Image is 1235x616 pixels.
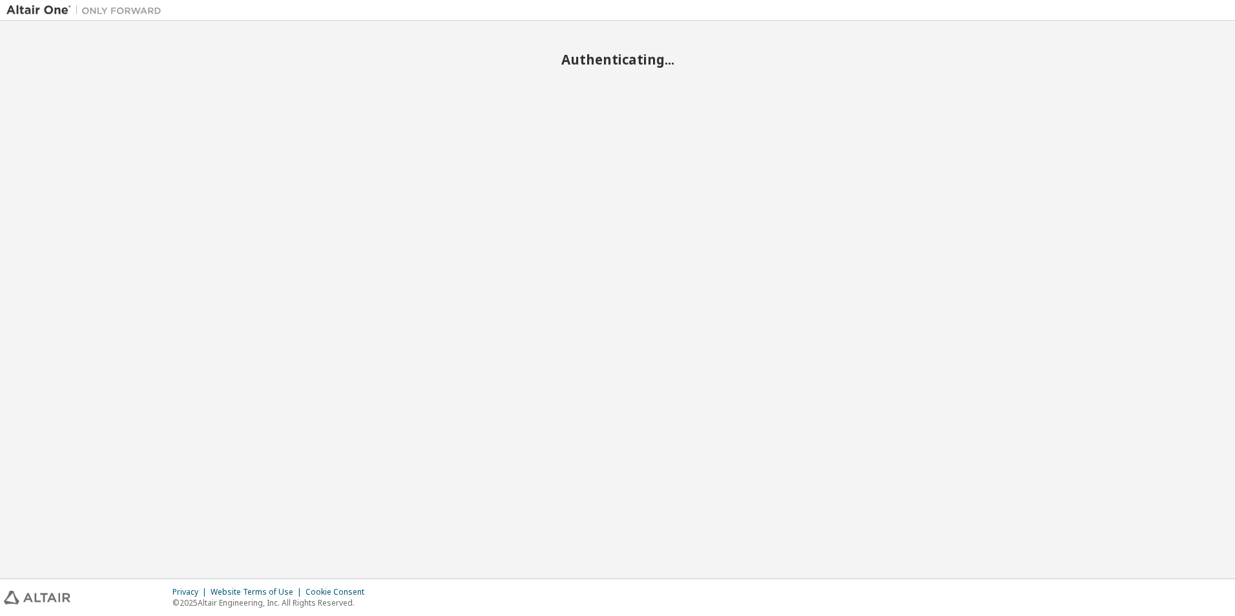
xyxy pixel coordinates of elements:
div: Privacy [172,587,211,597]
p: © 2025 Altair Engineering, Inc. All Rights Reserved. [172,597,372,608]
img: altair_logo.svg [4,591,70,604]
div: Website Terms of Use [211,587,306,597]
img: Altair One [6,4,168,17]
div: Cookie Consent [306,587,372,597]
h2: Authenticating... [6,51,1229,68]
